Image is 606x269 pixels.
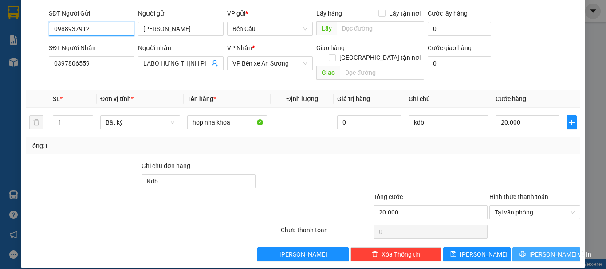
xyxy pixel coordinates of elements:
[211,60,218,67] span: user-add
[316,44,345,51] span: Giao hàng
[443,247,511,261] button: save[PERSON_NAME]
[138,8,224,18] div: Người gửi
[337,95,370,102] span: Giá trị hàng
[340,66,424,80] input: Dọc đường
[49,43,134,53] div: SĐT Người Nhận
[316,10,342,17] span: Lấy hàng
[372,251,378,258] span: delete
[29,115,43,129] button: delete
[460,250,508,259] span: [PERSON_NAME]
[374,193,403,200] span: Tổng cước
[495,206,575,219] span: Tại văn phòng
[428,22,491,36] input: Cước lấy hàng
[450,251,456,258] span: save
[187,115,267,129] input: VD: Bàn, Ghế
[142,162,190,169] label: Ghi chú đơn hàng
[519,251,526,258] span: printer
[232,57,307,70] span: VP Bến xe An Sương
[106,116,175,129] span: Bất kỳ
[567,115,577,129] button: plus
[227,8,313,18] div: VP gửi
[257,247,348,261] button: [PERSON_NAME]
[232,22,307,35] span: Bến Cầu
[100,95,134,102] span: Đơn vị tính
[142,174,256,188] input: Ghi chú đơn hàng
[512,247,580,261] button: printer[PERSON_NAME] và In
[279,250,327,259] span: [PERSON_NAME]
[316,21,337,35] span: Lấy
[138,43,224,53] div: Người nhận
[428,10,468,17] label: Cước lấy hàng
[489,193,548,200] label: Hình thức thanh toán
[280,225,373,241] div: Chưa thanh toán
[496,95,526,102] span: Cước hàng
[529,250,591,259] span: [PERSON_NAME] và In
[350,247,441,261] button: deleteXóa Thông tin
[386,8,424,18] span: Lấy tận nơi
[336,53,424,62] span: [GEOGRAPHIC_DATA] tận nơi
[316,66,340,80] span: Giao
[337,21,424,35] input: Dọc đường
[53,95,60,102] span: SL
[428,56,491,70] input: Cước giao hàng
[29,141,235,151] div: Tổng: 1
[409,115,488,129] input: Ghi Chú
[337,115,401,129] input: 0
[428,44,472,51] label: Cước giao hàng
[567,119,576,126] span: plus
[405,90,492,108] th: Ghi chú
[49,8,134,18] div: SĐT Người Gửi
[286,95,318,102] span: Định lượng
[187,95,216,102] span: Tên hàng
[382,250,420,259] span: Xóa Thông tin
[227,44,252,51] span: VP Nhận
